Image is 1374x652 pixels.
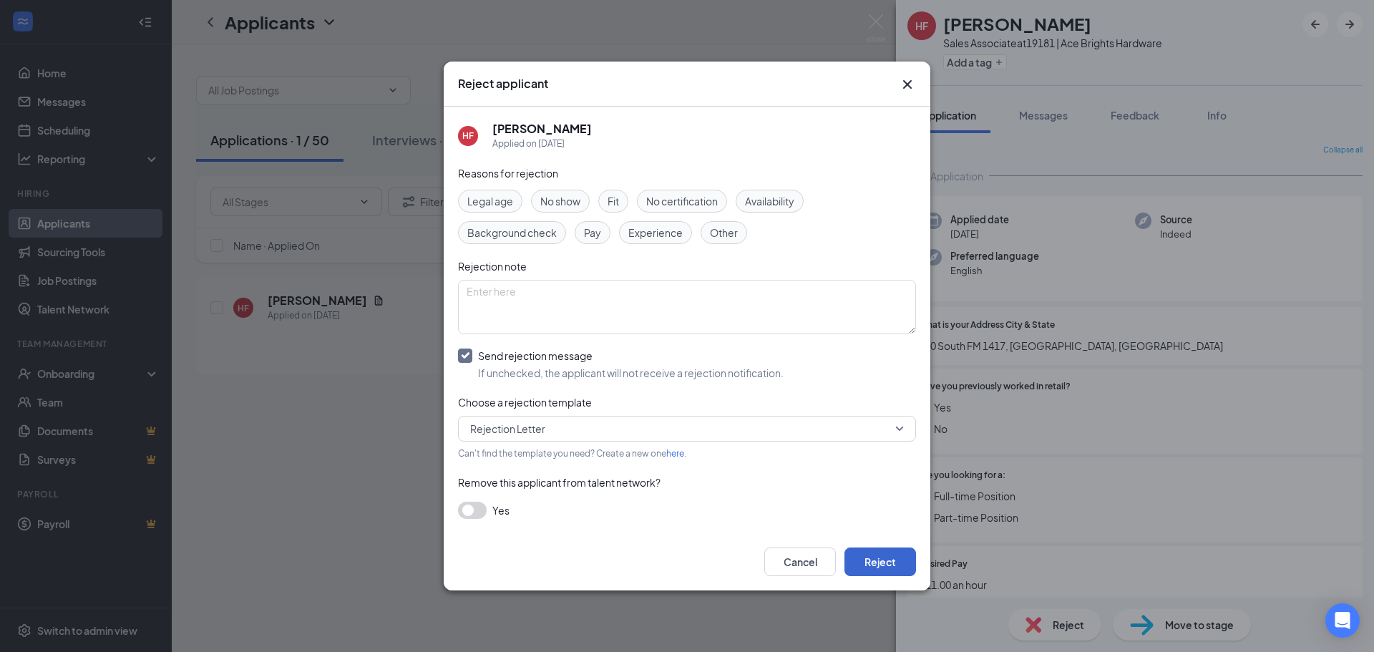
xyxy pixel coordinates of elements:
[492,121,592,137] h5: [PERSON_NAME]
[764,548,836,576] button: Cancel
[628,225,683,240] span: Experience
[584,225,601,240] span: Pay
[470,418,545,439] span: Rejection Letter
[458,260,527,273] span: Rejection note
[458,167,558,180] span: Reasons for rejection
[1325,603,1360,638] div: Open Intercom Messenger
[666,448,684,459] a: here
[745,193,794,209] span: Availability
[467,225,557,240] span: Background check
[458,448,686,459] span: Can't find the template you need? Create a new one .
[540,193,580,209] span: No show
[492,137,592,151] div: Applied on [DATE]
[710,225,738,240] span: Other
[899,76,916,93] button: Close
[492,502,510,519] span: Yes
[458,76,548,92] h3: Reject applicant
[467,193,513,209] span: Legal age
[458,476,661,489] span: Remove this applicant from talent network?
[899,76,916,93] svg: Cross
[462,130,474,142] div: HF
[646,193,718,209] span: No certification
[458,396,592,409] span: Choose a rejection template
[608,193,619,209] span: Fit
[844,548,916,576] button: Reject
